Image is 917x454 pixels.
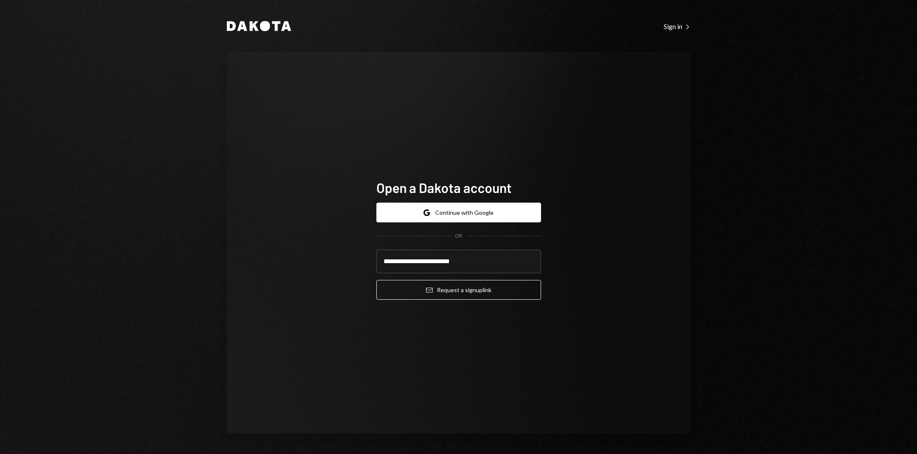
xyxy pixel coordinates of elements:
button: Continue with Google [376,203,541,222]
h1: Open a Dakota account [376,179,541,196]
a: Sign in [664,21,691,31]
div: OR [455,232,462,240]
div: Sign in [664,22,691,31]
button: Request a signuplink [376,280,541,300]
